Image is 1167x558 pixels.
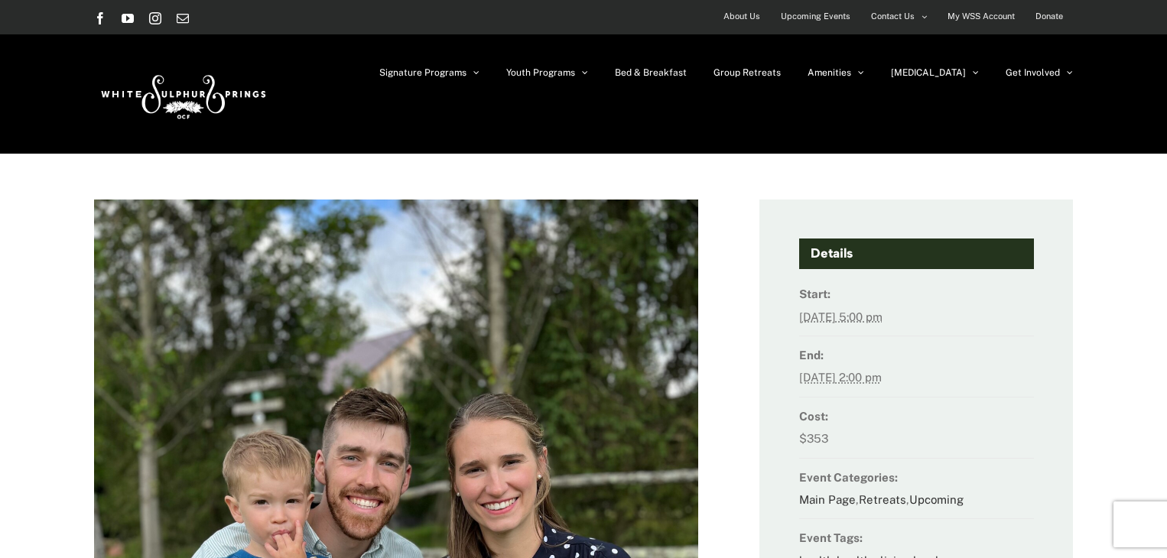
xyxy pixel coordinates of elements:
[799,371,882,384] abbr: 2025-10-19
[714,68,781,77] span: Group Retreats
[891,34,979,111] a: [MEDICAL_DATA]
[799,488,1034,519] dd: , ,
[799,466,1034,488] dt: Event Categories:
[122,12,134,24] a: YouTube
[799,238,1034,269] h4: Details
[808,68,851,77] span: Amenities
[909,493,964,506] a: Upcoming
[379,34,1073,111] nav: Main Menu
[506,68,575,77] span: Youth Programs
[799,427,1034,458] dd: $353
[379,68,466,77] span: Signature Programs
[94,58,270,130] img: White Sulphur Springs Logo
[799,405,1034,427] dt: Cost:
[948,5,1015,28] span: My WSS Account
[615,68,687,77] span: Bed & Breakfast
[808,34,864,111] a: Amenities
[781,5,850,28] span: Upcoming Events
[799,310,883,323] abbr: 2025-10-17
[615,34,687,111] a: Bed & Breakfast
[799,283,1034,305] dt: Start:
[859,493,906,506] a: Retreats
[1006,34,1073,111] a: Get Involved
[1006,68,1060,77] span: Get Involved
[714,34,781,111] a: Group Retreats
[506,34,588,111] a: Youth Programs
[94,12,106,24] a: Facebook
[379,34,479,111] a: Signature Programs
[799,344,1034,366] dt: End:
[871,5,915,28] span: Contact Us
[723,5,760,28] span: About Us
[149,12,161,24] a: Instagram
[799,493,856,506] a: Main Page
[799,527,1034,549] dt: Event Tags:
[1035,5,1063,28] span: Donate
[891,68,966,77] span: [MEDICAL_DATA]
[177,12,189,24] a: Email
